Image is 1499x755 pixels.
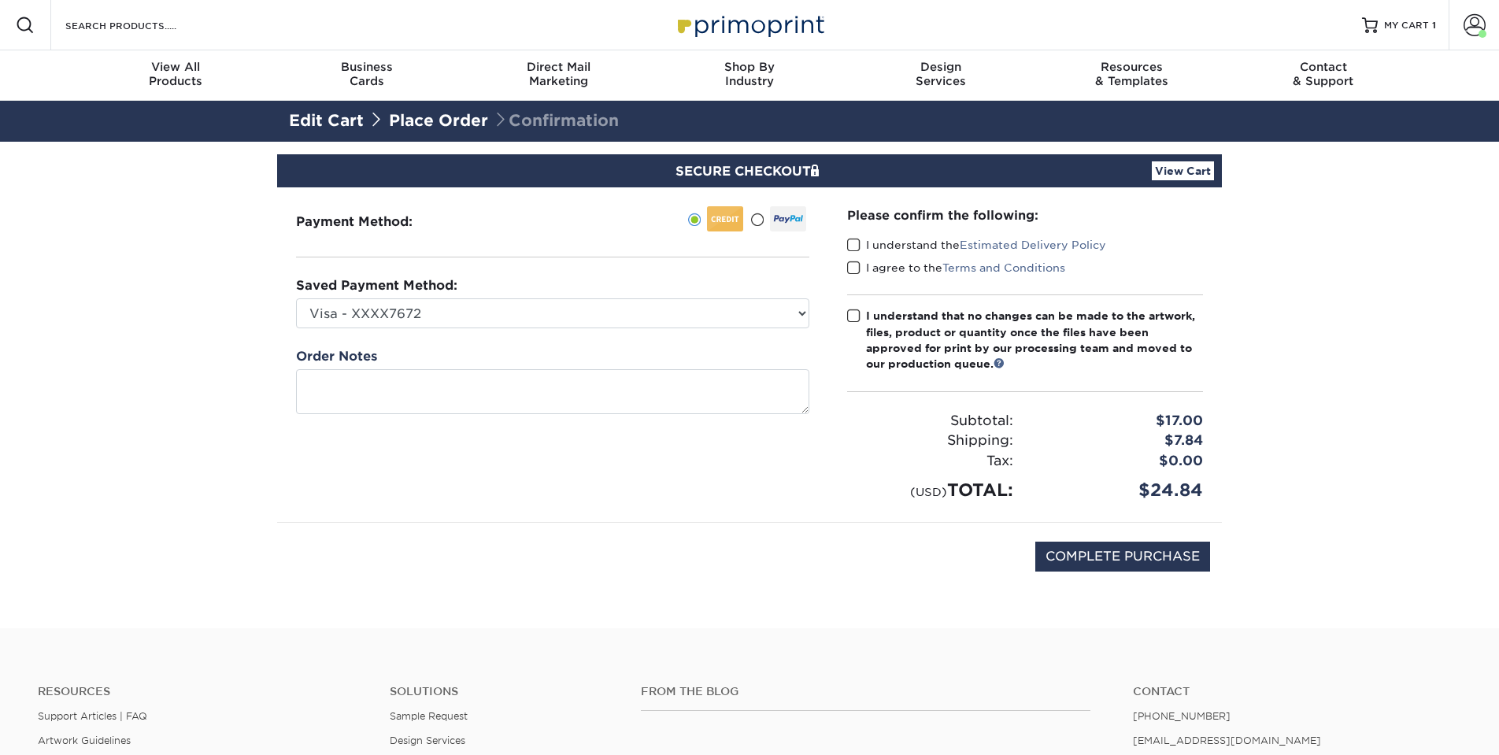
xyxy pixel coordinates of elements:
a: Sample Request [390,710,468,722]
div: Shipping: [835,431,1025,451]
div: Cards [272,60,463,88]
div: $7.84 [1025,431,1215,451]
span: 1 [1432,20,1436,31]
span: View All [80,60,272,74]
h4: Solutions [390,685,617,698]
span: Confirmation [493,111,619,130]
div: Services [845,60,1036,88]
div: Products [80,60,272,88]
label: I agree to the [847,260,1065,276]
h4: From the Blog [641,685,1090,698]
a: Design Services [390,735,465,746]
a: Contact& Support [1227,50,1419,101]
label: I understand the [847,237,1106,253]
div: $17.00 [1025,411,1215,431]
a: [EMAIL_ADDRESS][DOMAIN_NAME] [1133,735,1321,746]
a: View Cart [1152,161,1214,180]
span: SECURE CHECKOUT [675,164,824,179]
span: Shop By [654,60,846,74]
div: I understand that no changes can be made to the artwork, files, product or quantity once the file... [866,308,1203,372]
div: Industry [654,60,846,88]
a: [PHONE_NUMBER] [1133,710,1231,722]
a: Shop ByIndustry [654,50,846,101]
span: Business [272,60,463,74]
a: Place Order [389,111,488,130]
span: Design [845,60,1036,74]
div: & Support [1227,60,1419,88]
input: SEARCH PRODUCTS..... [64,16,217,35]
a: Terms and Conditions [942,261,1065,274]
div: & Templates [1036,60,1227,88]
a: Support Articles | FAQ [38,710,147,722]
div: TOTAL: [835,477,1025,503]
a: Artwork Guidelines [38,735,131,746]
div: $0.00 [1025,451,1215,472]
a: View AllProducts [80,50,272,101]
span: MY CART [1384,19,1429,32]
a: Direct MailMarketing [463,50,654,101]
div: Tax: [835,451,1025,472]
a: Estimated Delivery Policy [960,239,1106,251]
a: Edit Cart [289,111,364,130]
div: Marketing [463,60,654,88]
h3: Payment Method: [296,214,451,229]
span: Contact [1227,60,1419,74]
label: Order Notes [296,347,377,366]
img: Primoprint [671,8,828,42]
div: Please confirm the following: [847,206,1203,224]
label: Saved Payment Method: [296,276,457,295]
h4: Resources [38,685,366,698]
input: COMPLETE PURCHASE [1035,542,1210,572]
a: Resources& Templates [1036,50,1227,101]
span: Direct Mail [463,60,654,74]
small: (USD) [910,485,947,498]
span: Resources [1036,60,1227,74]
a: DesignServices [845,50,1036,101]
a: Contact [1133,685,1461,698]
div: $24.84 [1025,477,1215,503]
div: Subtotal: [835,411,1025,431]
a: BusinessCards [272,50,463,101]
